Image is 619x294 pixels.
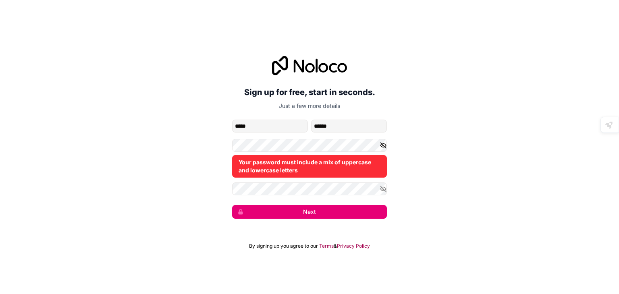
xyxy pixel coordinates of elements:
div: Your password must include a mix of uppercase and lowercase letters [232,155,387,178]
button: Next [232,205,387,219]
h2: Sign up for free, start in seconds. [232,85,387,99]
input: given-name [232,120,308,133]
input: Password [232,139,387,152]
span: & [334,243,337,249]
input: family-name [311,120,387,133]
input: Confirm password [232,182,387,195]
a: Privacy Policy [337,243,370,249]
span: By signing up you agree to our [249,243,318,249]
a: Terms [319,243,334,249]
p: Just a few more details [232,102,387,110]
